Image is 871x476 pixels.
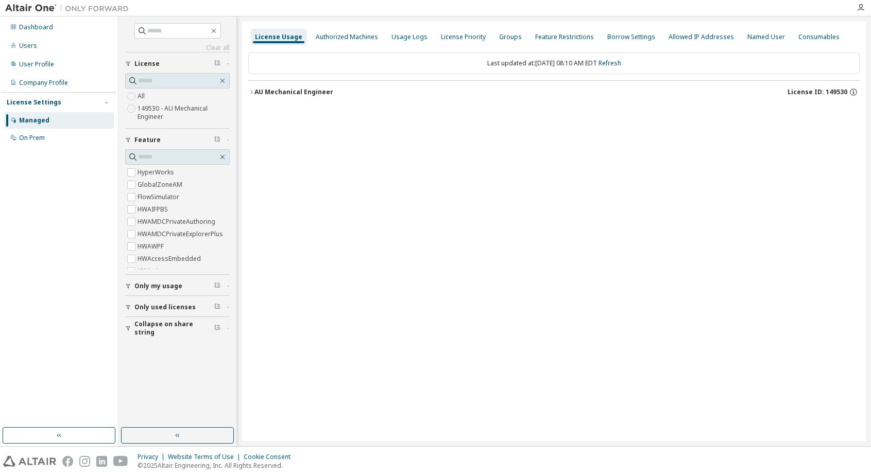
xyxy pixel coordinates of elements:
[19,79,68,87] div: Company Profile
[19,23,53,31] div: Dashboard
[254,88,333,96] div: AU Mechanical Engineer
[134,60,160,68] span: License
[499,33,522,41] div: Groups
[214,282,220,290] span: Clear filter
[125,52,230,75] button: License
[138,461,297,470] p: © 2025 Altair Engineering, Inc. All Rights Reserved.
[7,98,61,107] div: License Settings
[138,265,173,277] label: HWActivate
[316,33,378,41] div: Authorized Machines
[747,33,785,41] div: Named User
[125,317,230,340] button: Collapse on share string
[248,52,860,74] div: Last updated at: [DATE] 08:10 AM EDT
[62,456,73,467] img: facebook.svg
[607,33,655,41] div: Borrow Settings
[168,453,244,461] div: Website Terms of Use
[113,456,128,467] img: youtube.svg
[19,134,45,142] div: On Prem
[3,456,56,467] img: altair_logo.svg
[134,136,161,144] span: Feature
[19,60,54,68] div: User Profile
[214,136,220,144] span: Clear filter
[255,33,302,41] div: License Usage
[535,33,594,41] div: Feature Restrictions
[19,116,49,125] div: Managed
[214,60,220,68] span: Clear filter
[138,240,166,253] label: HWAWPF
[244,453,297,461] div: Cookie Consent
[96,456,107,467] img: linkedin.svg
[138,102,230,123] label: 149530 - AU Mechanical Engineer
[134,303,196,311] span: Only used licenses
[391,33,428,41] div: Usage Logs
[134,320,214,337] span: Collapse on share string
[138,253,203,265] label: HWAccessEmbedded
[214,303,220,311] span: Clear filter
[138,166,176,179] label: HyperWorks
[138,90,147,102] label: All
[125,44,230,52] a: Clear all
[214,324,220,332] span: Clear filter
[138,179,184,191] label: GlobalZoneAM
[125,129,230,151] button: Feature
[19,42,37,50] div: Users
[599,59,621,67] a: Refresh
[125,275,230,297] button: Only my usage
[669,33,734,41] div: Allowed IP Addresses
[134,282,182,290] span: Only my usage
[138,203,170,216] label: HWAIFPBS
[788,88,847,96] span: License ID: 149530
[138,228,225,240] label: HWAMDCPrivateExplorerPlus
[138,453,168,461] div: Privacy
[79,456,90,467] img: instagram.svg
[5,3,134,13] img: Altair One
[125,296,230,319] button: Only used licenses
[248,81,860,103] button: AU Mechanical EngineerLicense ID: 149530
[138,191,181,203] label: FlowSimulator
[798,33,840,41] div: Consumables
[441,33,486,41] div: License Priority
[138,216,217,228] label: HWAMDCPrivateAuthoring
